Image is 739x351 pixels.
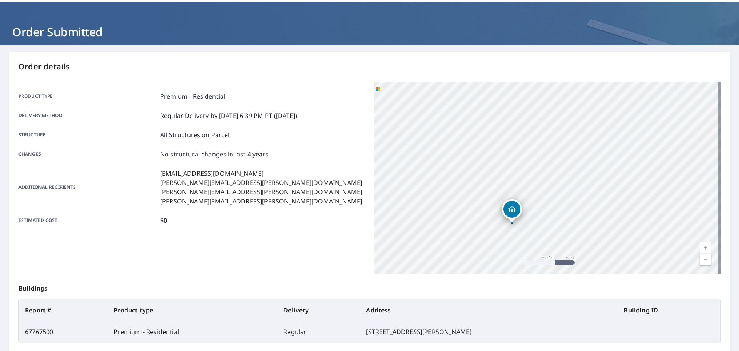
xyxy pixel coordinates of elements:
td: Regular [277,321,360,343]
p: [EMAIL_ADDRESS][DOMAIN_NAME] [160,169,362,178]
p: No structural changes in last 4 years [160,149,269,159]
p: Product type [18,92,157,101]
p: Order details [18,61,721,72]
p: [PERSON_NAME][EMAIL_ADDRESS][PERSON_NAME][DOMAIN_NAME] [160,178,362,187]
td: 67767500 [19,321,107,343]
div: Dropped pin, building 1, Residential property, 5562 Lauren Ct Bartlesville, OK 74006 [502,199,522,223]
a: Current Level 16, Zoom Out [700,254,711,265]
p: Regular Delivery by [DATE] 6:39 PM PT ([DATE]) [160,111,297,120]
th: Building ID [617,299,720,321]
p: Estimated cost [18,216,157,225]
th: Delivery [277,299,360,321]
p: [PERSON_NAME][EMAIL_ADDRESS][PERSON_NAME][DOMAIN_NAME] [160,187,362,196]
td: [STREET_ADDRESS][PERSON_NAME] [360,321,617,343]
p: $0 [160,216,167,225]
th: Address [360,299,617,321]
p: Buildings [18,274,721,299]
p: Changes [18,149,157,159]
p: Premium - Residential [160,92,225,101]
td: Premium - Residential [107,321,277,343]
p: All Structures on Parcel [160,130,230,139]
p: Structure [18,130,157,139]
p: Additional recipients [18,169,157,206]
p: [PERSON_NAME][EMAIL_ADDRESS][PERSON_NAME][DOMAIN_NAME] [160,196,362,206]
th: Report # [19,299,107,321]
a: Current Level 16, Zoom In [700,242,711,254]
p: Delivery method [18,111,157,120]
th: Product type [107,299,277,321]
h1: Order Submitted [9,24,730,40]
